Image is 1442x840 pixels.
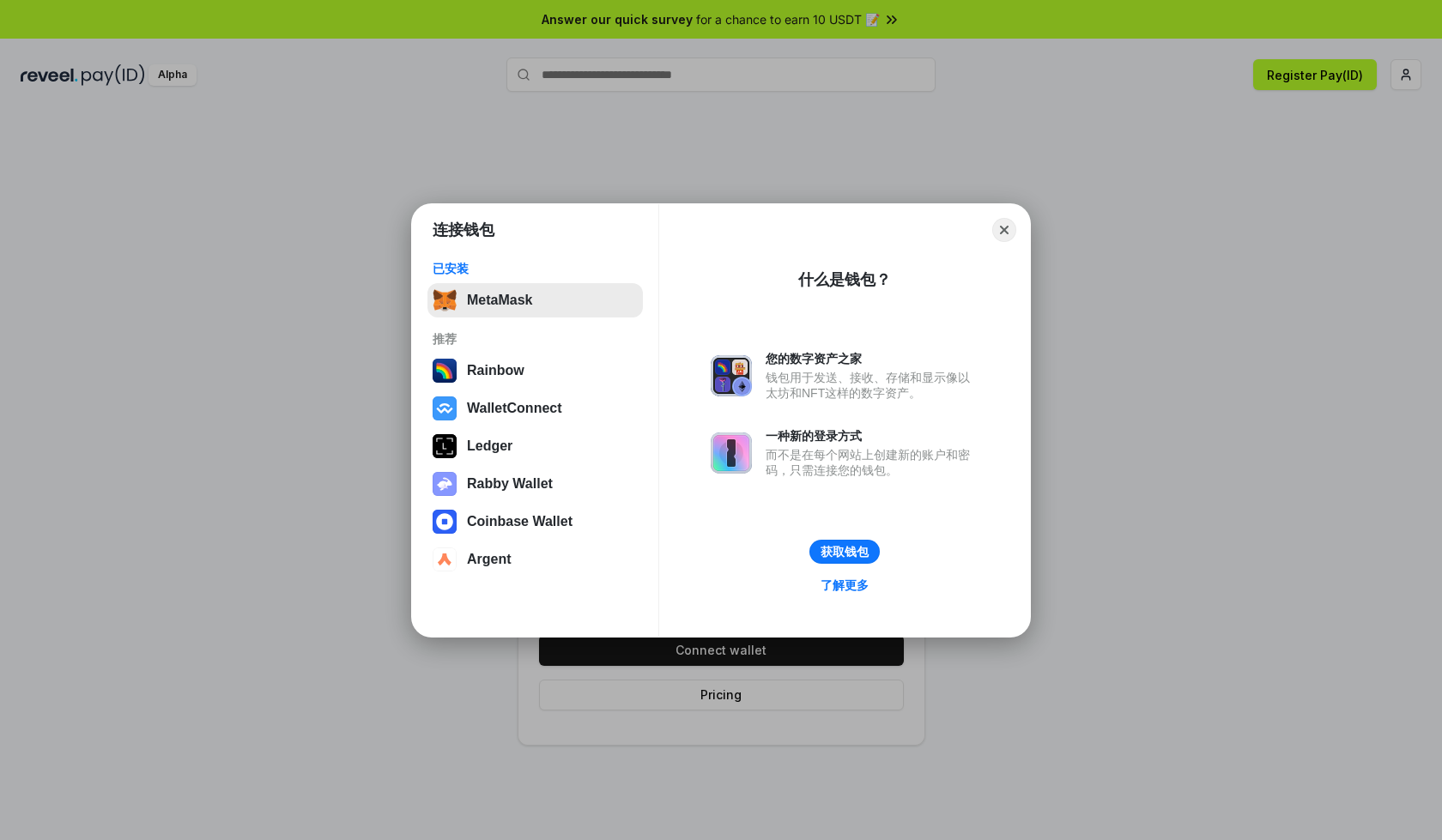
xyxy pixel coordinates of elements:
[427,429,643,463] button: Ledger
[711,432,752,474] img: svg+xml,%3Csvg%20xmlns%3D%22http%3A%2F%2Fwww.w3.org%2F2000%2Fsvg%22%20fill%3D%22none%22%20viewBox...
[433,547,457,571] img: svg+xml,%3Csvg%20width%3D%2228%22%20height%3D%2228%22%20viewBox%3D%220%200%2028%2028%22%20fill%3D...
[798,269,891,290] div: 什么是钱包？
[821,544,869,559] div: 获取钱包
[467,438,512,454] div: Ledger
[427,283,643,317] button: MetaMask
[433,472,457,496] img: svg+xml,%3Csvg%20xmlns%3D%22http%3A%2F%2Fwww.w3.org%2F2000%2Fsvg%22%20fill%3D%22none%22%20viewBox...
[711,355,752,396] img: svg+xml,%3Csvg%20xmlns%3D%22http%3A%2F%2Fwww.w3.org%2F2000%2Fsvg%22%20fill%3D%22none%22%20viewBox...
[467,476,553,492] div: Rabby Wallet
[467,514,573,529] div: Coinbase Wallet
[467,293,532,308] div: MetaMask
[821,577,869,593] div: 了解更多
[427,505,643,539] button: Coinbase Wallet
[766,447,978,478] div: 而不是在每个网站上创建新的账户和密码，只需连接您的钱包。
[433,434,457,458] img: svg+xml,%3Csvg%20xmlns%3D%22http%3A%2F%2Fwww.w3.org%2F2000%2Fsvg%22%20width%3D%2228%22%20height%3...
[810,574,879,596] a: 了解更多
[433,261,638,276] div: 已安装
[433,510,457,534] img: svg+xml,%3Csvg%20width%3D%2228%22%20height%3D%2228%22%20viewBox%3D%220%200%2028%2028%22%20fill%3D...
[467,401,562,416] div: WalletConnect
[427,354,643,388] button: Rainbow
[427,542,643,577] button: Argent
[433,396,457,420] img: svg+xml,%3Csvg%20width%3D%2228%22%20height%3D%2228%22%20viewBox%3D%220%200%2028%2028%22%20fill%3D...
[427,467,643,501] button: Rabby Wallet
[766,370,978,401] div: 钱包用于发送、接收、存储和显示像以太坊和NFT这样的数字资产。
[427,391,643,426] button: WalletConnect
[766,428,978,444] div: 一种新的登录方式
[467,552,512,567] div: Argent
[992,218,1016,242] button: Close
[433,220,494,240] h1: 连接钱包
[809,540,880,564] button: 获取钱包
[433,288,457,312] img: svg+xml,%3Csvg%20fill%3D%22none%22%20height%3D%2233%22%20viewBox%3D%220%200%2035%2033%22%20width%...
[433,331,638,347] div: 推荐
[766,351,978,366] div: 您的数字资产之家
[467,363,524,378] div: Rainbow
[433,359,457,383] img: svg+xml,%3Csvg%20width%3D%22120%22%20height%3D%22120%22%20viewBox%3D%220%200%20120%20120%22%20fil...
